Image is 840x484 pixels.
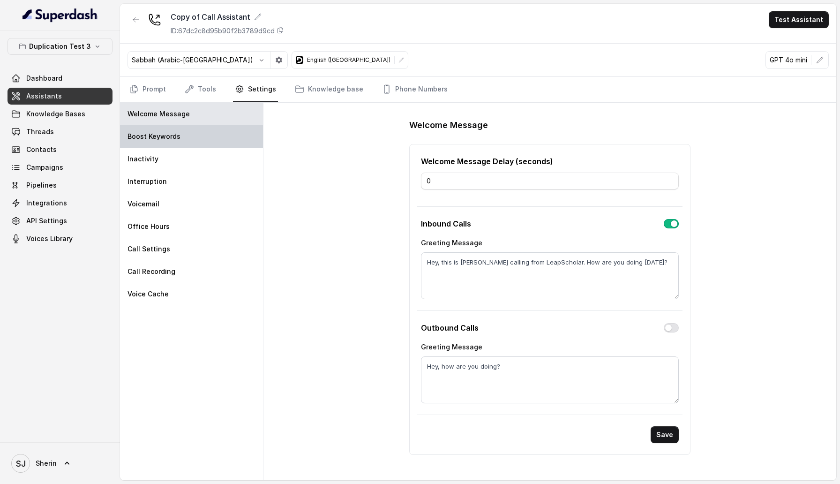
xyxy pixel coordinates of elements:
[770,55,807,65] p: GPT 4o mini
[127,77,829,102] nav: Tabs
[127,77,168,102] a: Prompt
[7,70,112,87] a: Dashboard
[233,77,278,102] a: Settings
[127,154,158,164] p: Inactivity
[127,267,175,276] p: Call Recording
[127,289,169,299] p: Voice Cache
[7,159,112,176] a: Campaigns
[7,212,112,229] a: API Settings
[769,11,829,28] button: Test Assistant
[7,141,112,158] a: Contacts
[421,156,679,167] p: Welcome Message Delay (seconds)
[7,106,112,122] a: Knowledge Bases
[171,26,275,36] p: ID: 67dc2c8d95b90f2b3789d9cd
[380,77,450,102] a: Phone Numbers
[409,118,690,133] h1: Welcome Message
[127,244,170,254] p: Call Settings
[26,91,62,101] span: Assistants
[421,322,479,333] p: Outbound Calls
[127,199,159,209] p: Voicemail
[421,218,471,229] p: Inbound Calls
[26,216,67,226] span: API Settings
[29,41,91,52] p: Duplication Test 3
[26,145,57,154] span: Contacts
[36,459,57,468] span: Sherin
[26,127,54,136] span: Threads
[421,252,679,299] textarea: Hey, this is [PERSON_NAME] calling from LeapScholar. How are you doing [DATE]?
[307,56,390,64] p: English ([GEOGRAPHIC_DATA])
[7,195,112,212] a: Integrations
[132,55,253,65] p: Sabbah (Arabic-[GEOGRAPHIC_DATA])
[127,222,170,231] p: Office Hours
[127,177,167,186] p: Interruption
[7,177,112,194] a: Pipelines
[293,77,365,102] a: Knowledge base
[26,181,57,190] span: Pipelines
[7,123,112,140] a: Threads
[421,343,482,351] label: Greeting Message
[26,109,85,119] span: Knowledge Bases
[26,74,62,83] span: Dashboard
[296,56,303,64] svg: deepgram logo
[26,234,73,243] span: Voices Library
[421,356,679,403] textarea: Hey, how are you doing?
[171,11,284,23] div: Copy of Call Assistant
[127,109,190,119] p: Welcome Message
[16,459,26,469] text: SJ
[22,8,98,23] img: light.svg
[26,163,63,172] span: Campaigns
[7,450,112,476] a: Sherin
[7,38,112,55] button: Duplication Test 3
[421,239,482,247] label: Greeting Message
[183,77,218,102] a: Tools
[7,88,112,105] a: Assistants
[26,198,67,208] span: Integrations
[651,426,679,443] button: Save
[7,230,112,247] a: Voices Library
[127,132,180,141] p: Boost Keywords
